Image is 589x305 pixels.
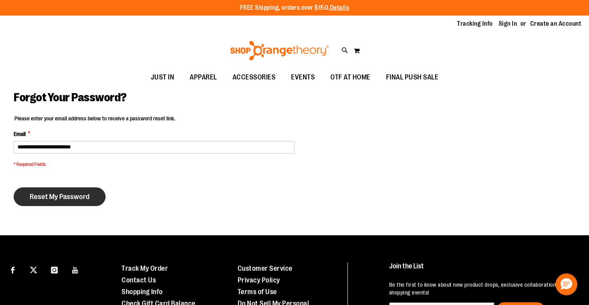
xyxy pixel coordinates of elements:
a: Customer Service [238,264,293,272]
a: Sign In [499,19,517,28]
span: OTF AT HOME [330,69,370,86]
span: JUST IN [151,69,175,86]
button: Hello, have a question? Let’s chat. [555,273,577,295]
span: APPAREL [190,69,217,86]
a: Terms of Use [238,288,277,296]
p: FREE Shipping, orders over $150. [240,4,349,12]
a: Visit our Instagram page [48,263,61,276]
span: Reset My Password [30,192,90,201]
legend: Please enter your email address below to receive a password reset link. [14,115,176,122]
a: Track My Order [122,264,168,272]
a: ACCESSORIES [225,69,284,86]
span: * Required Fields [14,161,294,168]
a: EVENTS [283,69,323,86]
img: Twitter [30,266,37,273]
a: Create an Account [530,19,582,28]
span: Email [14,130,26,138]
a: Contact Us [122,276,156,284]
a: Visit our X page [27,263,41,276]
p: Be the first to know about new product drops, exclusive collaborations, and shopping events! [389,281,574,296]
span: FINAL PUSH SALE [386,69,439,86]
span: ACCESSORIES [233,69,276,86]
a: APPAREL [182,69,225,86]
span: EVENTS [291,69,315,86]
a: Tracking Info [457,19,493,28]
button: Reset My Password [14,187,106,206]
img: Shop Orangetheory [229,41,330,60]
a: Visit our Facebook page [6,263,19,276]
a: Shopping Info [122,288,163,296]
a: FINAL PUSH SALE [378,69,446,86]
a: Privacy Policy [238,276,280,284]
a: Details [330,4,349,11]
a: OTF AT HOME [323,69,378,86]
span: Forgot Your Password? [14,91,127,104]
h4: Join the List [389,263,574,277]
a: JUST IN [143,69,182,86]
a: Visit our Youtube page [69,263,82,276]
